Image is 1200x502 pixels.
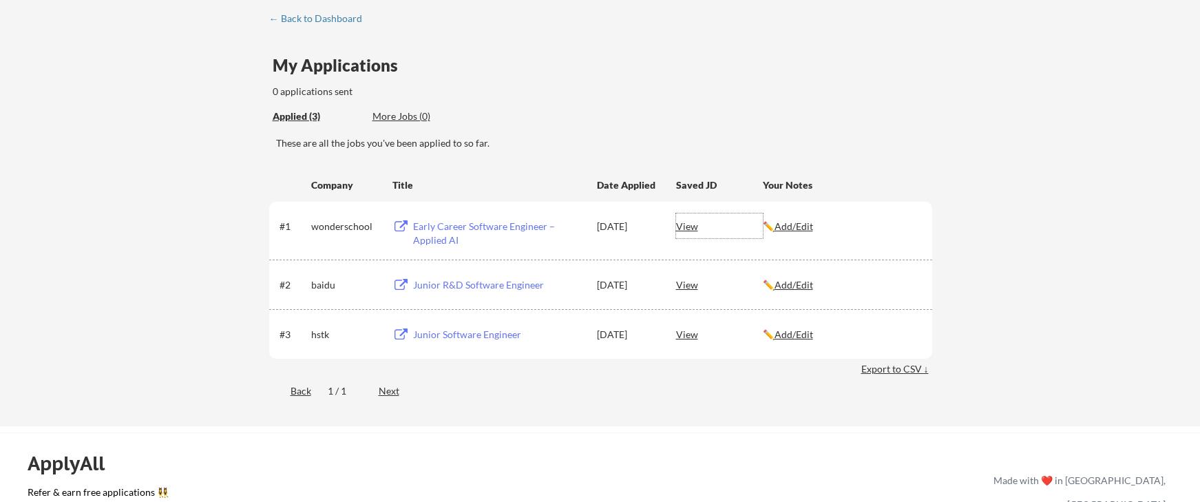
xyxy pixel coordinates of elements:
div: Applied (3) [273,109,362,123]
a: Refer & earn free applications 👯‍♀️ [28,488,706,502]
div: ApplyAll [28,452,120,475]
div: More Jobs (0) [372,109,474,123]
div: Title [392,178,584,192]
div: These are job applications we think you'd be a good fit for, but couldn't apply you to automatica... [372,109,474,124]
div: ✏️ [763,220,920,233]
div: View [676,272,763,297]
div: Junior R&D Software Engineer [413,278,584,292]
div: Company [311,178,380,192]
div: Early Career Software Engineer – Applied AI [413,220,584,247]
div: #2 [280,278,306,292]
div: #1 [280,220,306,233]
div: wonderschool [311,220,380,233]
div: hstk [311,328,380,342]
div: Back [269,384,311,398]
div: baidu [311,278,380,292]
div: 1 / 1 [328,384,362,398]
div: ✏️ [763,328,920,342]
div: Export to CSV ↓ [861,362,932,376]
div: These are all the jobs you've been applied to so far. [273,109,362,124]
div: 0 applications sent [273,85,539,98]
div: My Applications [273,57,409,74]
div: [DATE] [597,220,657,233]
div: Junior Software Engineer [413,328,584,342]
div: ✏️ [763,278,920,292]
u: Add/Edit [775,279,813,291]
div: View [676,322,763,346]
div: ← Back to Dashboard [269,14,372,23]
a: ← Back to Dashboard [269,13,372,27]
div: [DATE] [597,328,657,342]
div: Date Applied [597,178,657,192]
div: #3 [280,328,306,342]
div: Next [379,384,415,398]
div: View [676,213,763,238]
div: These are all the jobs you've been applied to so far. [276,136,932,150]
div: Your Notes [763,178,920,192]
div: [DATE] [597,278,657,292]
u: Add/Edit [775,328,813,340]
div: Saved JD [676,172,763,197]
u: Add/Edit [775,220,813,232]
